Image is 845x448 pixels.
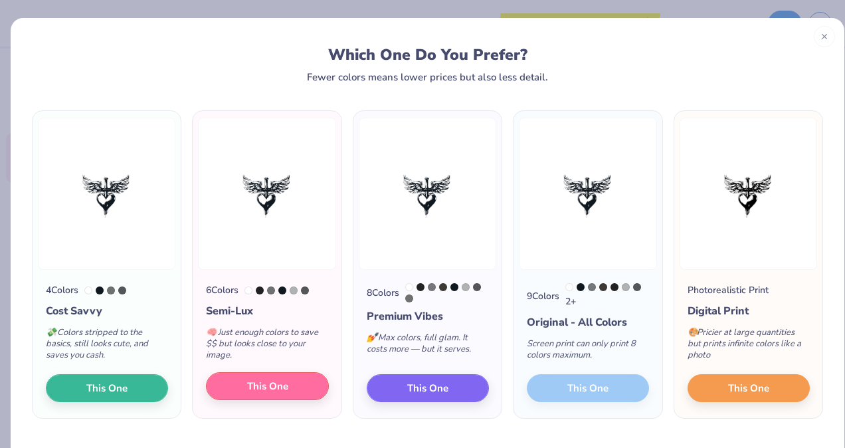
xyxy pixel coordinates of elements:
div: Black 6 C [450,283,458,291]
div: Black 6 C [96,286,104,294]
span: This One [86,381,128,396]
div: White [405,283,413,291]
div: Which One Do You Prefer? [47,46,808,64]
div: 6 Colors [206,283,238,297]
img: Photorealistic preview [680,118,817,270]
button: This One [206,372,328,400]
div: Cool Gray 11 C [473,283,481,291]
div: 4 Colors [46,283,78,297]
div: Cool Gray 11 C [633,283,641,291]
div: Neutral Black C [256,286,264,294]
div: Original - All Colors [527,314,649,330]
div: 424 C [267,286,275,294]
span: 🎨 [688,326,698,338]
button: This One [688,374,810,402]
div: 424 C [107,286,115,294]
div: Fewer colors means lower prices but also less detail. [307,72,548,82]
div: Black 6 C [278,286,286,294]
span: This One [728,381,769,396]
div: White [565,283,573,291]
span: This One [247,379,288,394]
div: Neutral Black C [610,283,618,291]
div: Cool Gray 9 C [588,283,596,291]
div: Cool Gray 11 C [118,286,126,294]
div: Screen print can only print 8 colors maximum. [527,330,649,374]
div: White [244,286,252,294]
div: Pricier at large quantities but prints infinite colors like a photo [688,319,810,374]
span: This One [407,381,448,396]
div: Colors stripped to the basics, still looks cute, and saves you cash. [46,319,168,374]
img: 6 color option [198,118,335,270]
div: Just enough colors to save $$ but looks close to your image. [206,319,328,374]
div: Cool Gray 9 C [428,283,436,291]
div: 2 + [565,283,649,308]
div: 9 Colors [527,289,559,303]
div: 421 C [462,283,470,291]
div: Black 7 C [599,283,607,291]
div: Cost Savvy [46,303,168,319]
div: 8 Colors [367,286,399,300]
div: Neutral Black C [417,283,424,291]
button: This One [367,374,489,402]
span: 💸 [46,326,56,338]
div: White [84,286,92,294]
img: 9 color option [519,118,656,270]
div: Max colors, full glam. It costs more — but it serves. [367,324,489,368]
div: Cool Gray 11 C [301,286,309,294]
div: Premium Vibes [367,308,489,324]
div: Digital Print [688,303,810,319]
img: 8 color option [359,118,496,270]
div: Black 7 C [439,283,447,291]
div: Black 6 C [577,283,585,291]
button: This One [46,374,168,402]
span: 🧠 [206,326,217,338]
div: 421 C [622,283,630,291]
div: 424 C [405,294,413,302]
img: 4 color option [38,118,175,270]
span: 💅 [367,332,377,344]
div: 421 C [290,286,298,294]
div: Photorealistic Print [688,283,769,297]
div: Semi-Lux [206,303,328,319]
